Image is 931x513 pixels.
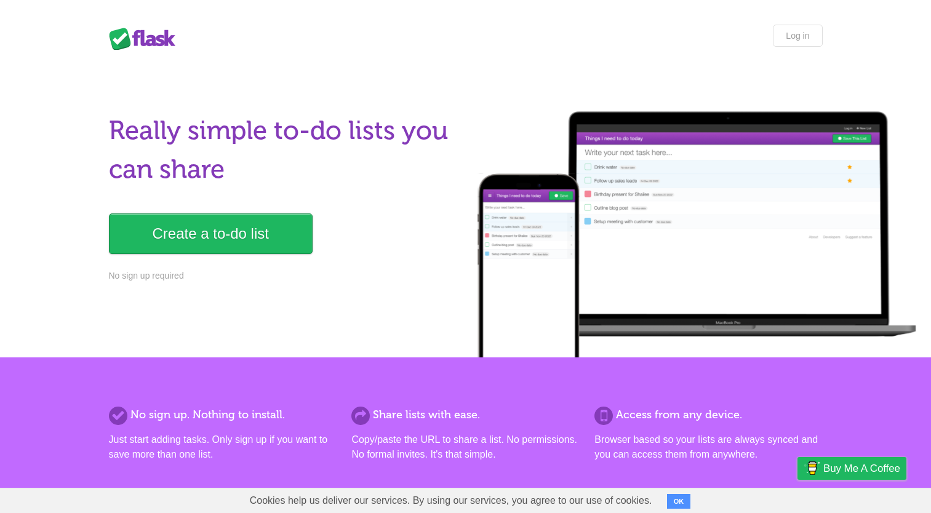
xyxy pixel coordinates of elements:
[594,407,822,423] h2: Access from any device.
[109,269,458,282] p: No sign up required
[109,407,337,423] h2: No sign up. Nothing to install.
[823,458,900,479] span: Buy me a coffee
[351,432,579,462] p: Copy/paste the URL to share a list. No permissions. No formal invites. It's that simple.
[109,28,183,50] div: Flask Lists
[804,458,820,479] img: Buy me a coffee
[238,488,665,513] span: Cookies help us deliver our services. By using our services, you agree to our use of cookies.
[109,213,313,254] a: Create a to-do list
[667,494,691,509] button: OK
[797,457,906,480] a: Buy me a coffee
[594,432,822,462] p: Browser based so your lists are always synced and you can access them from anywhere.
[351,407,579,423] h2: Share lists with ease.
[109,432,337,462] p: Just start adding tasks. Only sign up if you want to save more than one list.
[109,111,458,189] h1: Really simple to-do lists you can share
[773,25,822,47] a: Log in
